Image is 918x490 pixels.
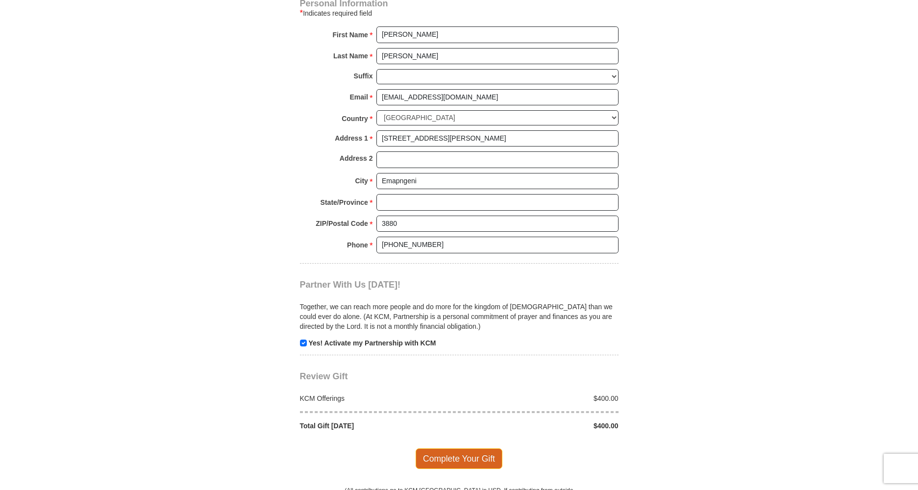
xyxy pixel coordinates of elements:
[316,217,368,230] strong: ZIP/Postal Code
[340,151,373,165] strong: Address 2
[333,49,368,63] strong: Last Name
[354,69,373,83] strong: Suffix
[300,302,619,331] p: Together, we can reach more people and do more for the kingdom of [DEMOGRAPHIC_DATA] than we coul...
[300,7,619,19] div: Indicates required field
[350,90,368,104] strong: Email
[300,280,401,290] span: Partner With Us [DATE]!
[355,174,368,188] strong: City
[295,421,459,431] div: Total Gift [DATE]
[295,393,459,403] div: KCM Offerings
[342,112,368,125] strong: Country
[459,421,624,431] div: $400.00
[459,393,624,403] div: $400.00
[300,371,348,381] span: Review Gift
[321,196,368,209] strong: State/Province
[347,238,368,252] strong: Phone
[416,448,502,469] span: Complete Your Gift
[335,131,368,145] strong: Address 1
[333,28,368,42] strong: First Name
[308,339,436,347] strong: Yes! Activate my Partnership with KCM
